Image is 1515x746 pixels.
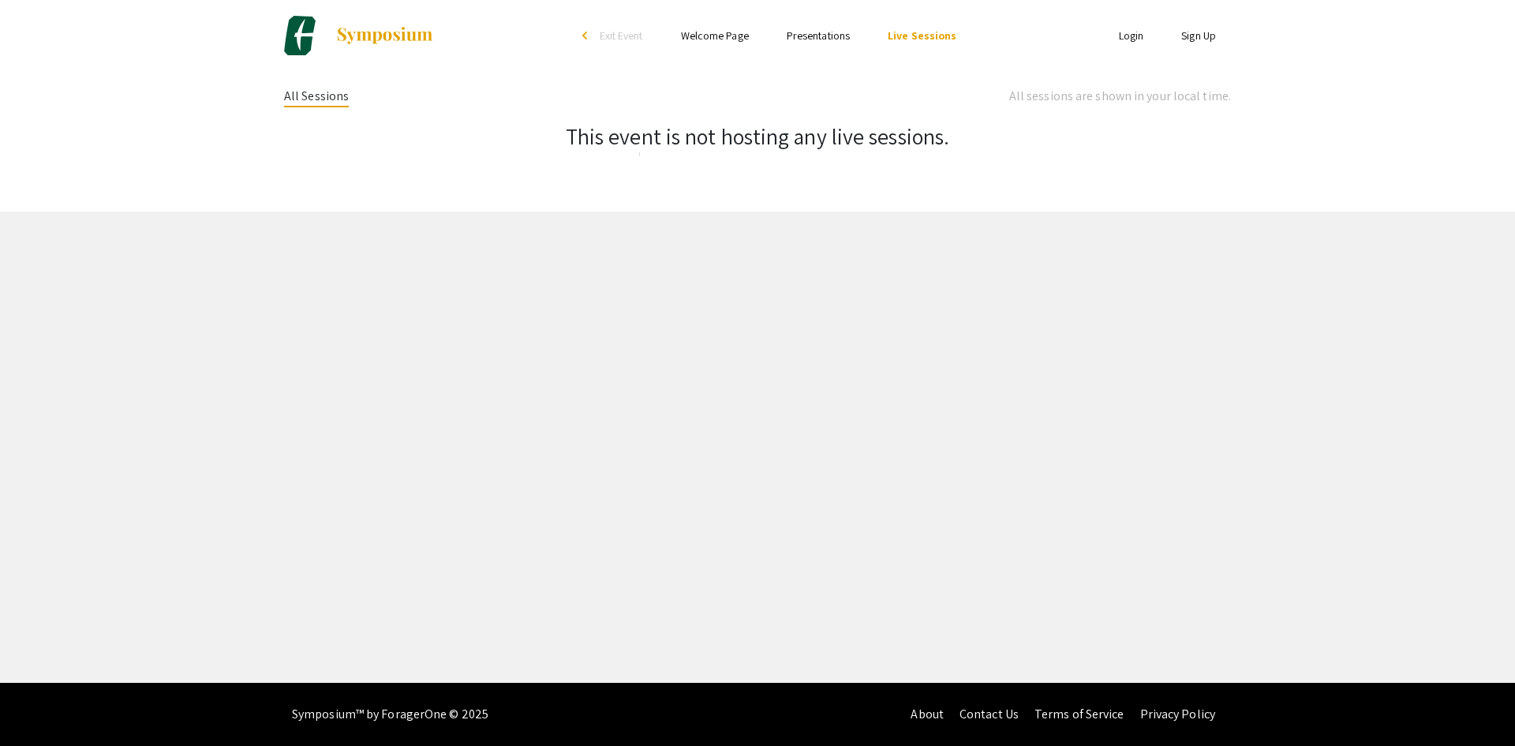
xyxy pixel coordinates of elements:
div: arrow_back_ios [582,31,592,40]
a: Presentations [787,28,850,43]
span: Exit Event [600,28,643,43]
a: Privacy Policy [1140,706,1215,722]
a: Login [1119,28,1144,43]
a: Welcome Page [681,28,749,43]
img: Charlotte Biomedical Sciences Symposium 2025 [280,16,320,55]
div: All sessions are shown in your local time. [1009,87,1231,106]
a: Sign Up [1181,28,1216,43]
a: Contact Us [959,706,1019,722]
div: All Sessions [284,87,349,107]
img: Symposium by ForagerOne [335,26,434,45]
a: Live Sessions [888,28,956,43]
iframe: Chat [12,675,67,734]
a: Terms of Service [1034,706,1124,722]
a: About [911,706,944,722]
h3: This event is not hosting any live sessions. [284,123,1231,150]
div: Symposium™ by ForagerOne © 2025 [292,683,488,746]
a: Charlotte Biomedical Sciences Symposium 2025 [280,16,434,55]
